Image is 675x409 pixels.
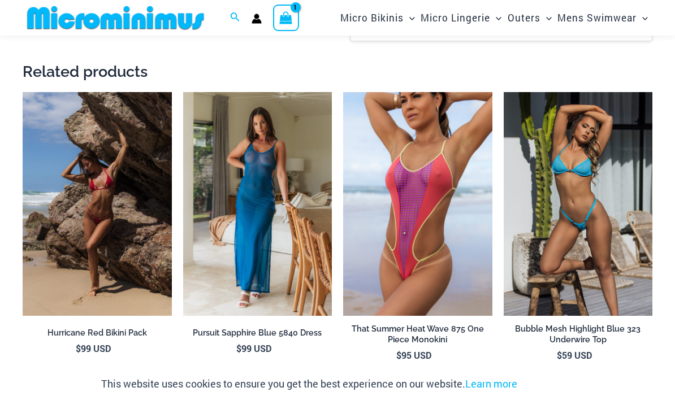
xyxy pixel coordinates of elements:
[557,349,562,361] span: $
[23,62,652,81] h2: Related products
[23,92,172,315] img: Hurricane Red 3277 Tri Top 4277 Thong Bottom 05
[340,3,404,32] span: Micro Bikinis
[396,349,431,361] bdi: 95 USD
[418,3,504,32] a: Micro LingerieMenu ToggleMenu Toggle
[183,92,332,315] img: Pursuit Sapphire Blue 5840 Dress 02
[252,14,262,24] a: Account icon link
[637,3,648,32] span: Menu Toggle
[23,5,209,31] img: MM SHOP LOGO FLAT
[23,92,172,315] a: Hurricane Red 3277 Tri Top 4277 Thong Bottom 05Hurricane Red 3277 Tri Top 4277 Thong Bottom 06Hur...
[230,11,240,25] a: Search icon link
[76,342,111,354] bdi: 99 USD
[23,328,172,342] a: Hurricane Red Bikini Pack
[504,324,653,345] h2: Bubble Mesh Highlight Blue 323 Underwire Top
[343,324,492,345] h2: That Summer Heat Wave 875 One Piece Monokini
[504,324,653,349] a: Bubble Mesh Highlight Blue 323 Underwire Top
[504,92,653,315] img: Bubble Mesh Highlight Blue 323 Underwire Top 421 Micro 04
[236,342,271,354] bdi: 99 USD
[504,92,653,315] a: Bubble Mesh Highlight Blue 323 Underwire Top 01Bubble Mesh Highlight Blue 323 Underwire Top 421 M...
[343,92,492,315] img: That Summer Heat Wave 875 One Piece Monokini 10
[540,3,552,32] span: Menu Toggle
[183,92,332,315] a: Pursuit Sapphire Blue 5840 Dress 02Pursuit Sapphire Blue 5840 Dress 04Pursuit Sapphire Blue 5840 ...
[183,328,332,342] a: Pursuit Sapphire Blue 5840 Dress
[343,324,492,349] a: That Summer Heat Wave 875 One Piece Monokini
[526,371,574,398] button: Accept
[465,377,517,390] a: Learn more
[23,328,172,338] h2: Hurricane Red Bikini Pack
[336,2,652,34] nav: Site Navigation
[101,376,517,393] p: This website uses cookies to ensure you get the best experience on our website.
[273,5,299,31] a: View Shopping Cart, 1 items
[421,3,490,32] span: Micro Lingerie
[183,328,332,338] h2: Pursuit Sapphire Blue 5840 Dress
[557,349,592,361] bdi: 59 USD
[557,3,637,32] span: Mens Swimwear
[337,3,418,32] a: Micro BikinisMenu ToggleMenu Toggle
[396,349,401,361] span: $
[505,3,555,32] a: OutersMenu ToggleMenu Toggle
[404,3,415,32] span: Menu Toggle
[343,92,492,315] a: That Summer Heat Wave 875 One Piece Monokini 10That Summer Heat Wave 875 One Piece Monokini 12Tha...
[555,3,651,32] a: Mens SwimwearMenu ToggleMenu Toggle
[236,342,241,354] span: $
[76,342,81,354] span: $
[490,3,501,32] span: Menu Toggle
[508,3,540,32] span: Outers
